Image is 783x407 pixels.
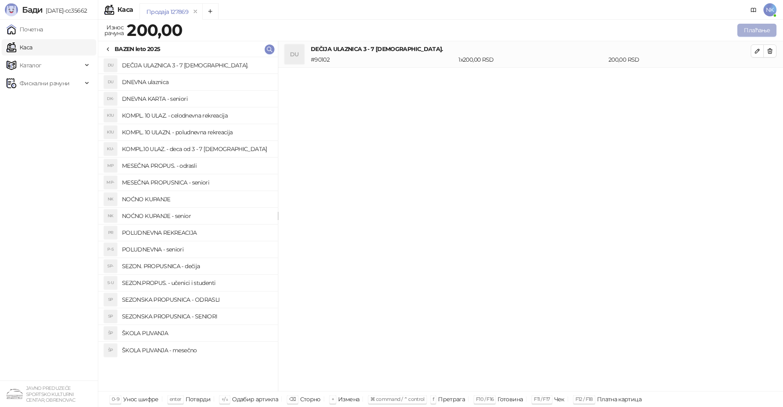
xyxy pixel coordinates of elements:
[309,55,457,64] div: # 90102
[122,126,271,139] h4: KOMPL. 10 ULAZN. - poludnevna rekreacija
[20,75,69,91] span: Фискални рачуни
[104,126,117,139] div: K1U
[104,310,117,323] div: SP
[104,59,117,72] div: DU
[122,92,271,105] h4: DNEVNA KARTA - seniori
[122,226,271,239] h4: POLUDNEVNA REKREACIJA
[26,385,75,403] small: JAVNO PREDUZEĆE SPORTSKO KULTURNI CENTAR, OBRENOVAC
[607,55,752,64] div: 200,00 RSD
[433,396,434,402] span: f
[311,44,751,53] h4: DEČIJA ULAZNICA 3 - 7 [DEMOGRAPHIC_DATA].
[498,394,523,405] div: Готовина
[122,109,271,122] h4: KOMPL. 10 ULAZ. - celodnevna rekreacija
[112,396,119,402] span: 0-9
[338,394,359,405] div: Измена
[104,142,117,156] div: KU-
[104,92,117,105] div: DK-
[104,276,117,289] div: S-U
[221,396,228,402] span: ↑/↓
[122,293,271,306] h4: SEZONSKA PROPUSNICA - ODRASLI
[370,396,425,402] span: ⌘ command / ⌃ control
[190,8,201,15] button: remove
[104,76,117,89] div: DU
[7,21,43,38] a: Почетна
[122,209,271,222] h4: NOĆNO KUPANJE - senior
[186,394,211,405] div: Потврди
[104,327,117,340] div: ŠP
[747,3,760,16] a: Документација
[476,396,493,402] span: F10 / F16
[5,3,18,16] img: Logo
[22,5,42,15] span: Бади
[104,260,117,273] div: SP-
[554,394,564,405] div: Чек
[597,394,641,405] div: Платна картица
[104,159,117,172] div: MP
[122,193,271,206] h4: NOĆNO KUPANJE
[42,7,87,14] span: [DATE]-cc35662
[122,243,271,256] h4: POLUDNEVNA - seniori
[285,44,304,64] div: DU
[104,193,117,206] div: NK
[146,7,188,16] div: Продаја 127869
[104,293,117,306] div: SP
[115,44,160,53] div: BAZEN leto 2025
[123,394,159,405] div: Унос шифре
[332,396,334,402] span: +
[122,59,271,72] h4: DEČIJA ULAZNICA 3 - 7 [DEMOGRAPHIC_DATA].
[232,394,278,405] div: Одабир артикла
[457,55,607,64] div: 1 x 200,00 RSD
[438,394,465,405] div: Претрага
[122,142,271,156] h4: KOMPL.10 ULAZ. - deca od 3 - 7 [DEMOGRAPHIC_DATA]
[122,76,271,89] h4: DNEVNA ulaznica
[117,7,133,13] div: Каса
[104,344,117,357] div: ŠP
[122,310,271,323] h4: SEZONSKA PROPUSNICA - SENIORI
[122,260,271,273] h4: SEZON. PROPUSNICA - dečija
[737,24,776,37] button: Плаћање
[20,57,42,73] span: Каталог
[104,209,117,222] div: NK
[122,327,271,340] h4: ŠKOLA PLIVANJA
[122,276,271,289] h4: SEZON.PROPUS. - učenici i studenti
[122,176,271,189] h4: MESEČNA PROPUSNICA - seniori
[104,226,117,239] div: PR
[122,344,271,357] h4: ŠKOLA PLIVANJA - mesečno
[104,243,117,256] div: P-S
[127,20,182,40] strong: 200,00
[300,394,321,405] div: Сторно
[104,176,117,189] div: MP-
[104,109,117,122] div: K1U
[7,39,32,56] a: Каса
[103,22,125,38] div: Износ рачуна
[170,396,181,402] span: enter
[98,57,278,391] div: grid
[763,3,776,16] span: NK
[534,396,550,402] span: F11 / F17
[7,386,23,402] img: 64x64-companyLogo-4a28e1f8-f217-46d7-badd-69a834a81aaf.png
[202,3,219,20] button: Add tab
[575,396,593,402] span: F12 / F18
[289,396,296,402] span: ⌫
[122,159,271,172] h4: MESEČNA PROPUS. - odrasli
